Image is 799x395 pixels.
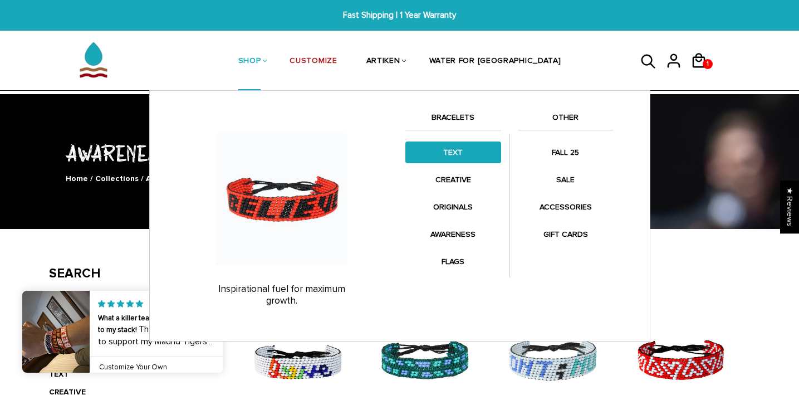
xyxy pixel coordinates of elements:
a: OTHER [518,111,614,130]
a: TEXT [405,142,501,163]
a: WATER FOR [GEOGRAPHIC_DATA] [429,32,561,91]
span: / [90,174,93,183]
div: Click to open Judge.me floating reviews tab [780,181,799,233]
a: CUSTOMIZE [290,32,337,91]
span: Fast Shipping | 1 Year Warranty [247,9,553,22]
a: ACCESSORIES [518,196,614,218]
a: FLAGS [405,251,501,272]
a: TEXT [49,369,68,379]
a: CREATIVE [405,169,501,191]
span: AWARENESS [146,174,192,183]
a: Home [66,174,88,183]
a: Collections [95,174,139,183]
a: FALL 25 [518,142,614,163]
a: BRACELETS [405,111,501,130]
a: ORIGINALS [405,196,501,218]
p: Inspirational fuel for maximum growth. [169,284,394,306]
a: ARTIKEN [366,32,400,91]
h3: Search [49,266,212,282]
a: GIFT CARDS [518,223,614,245]
span: 1 [704,56,712,72]
span: / [141,174,144,183]
h1: AWARENESS [49,138,751,167]
a: SHOP [238,32,261,91]
a: AWARENESS [405,223,501,245]
a: SALE [518,169,614,191]
a: 1 [690,72,715,74]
